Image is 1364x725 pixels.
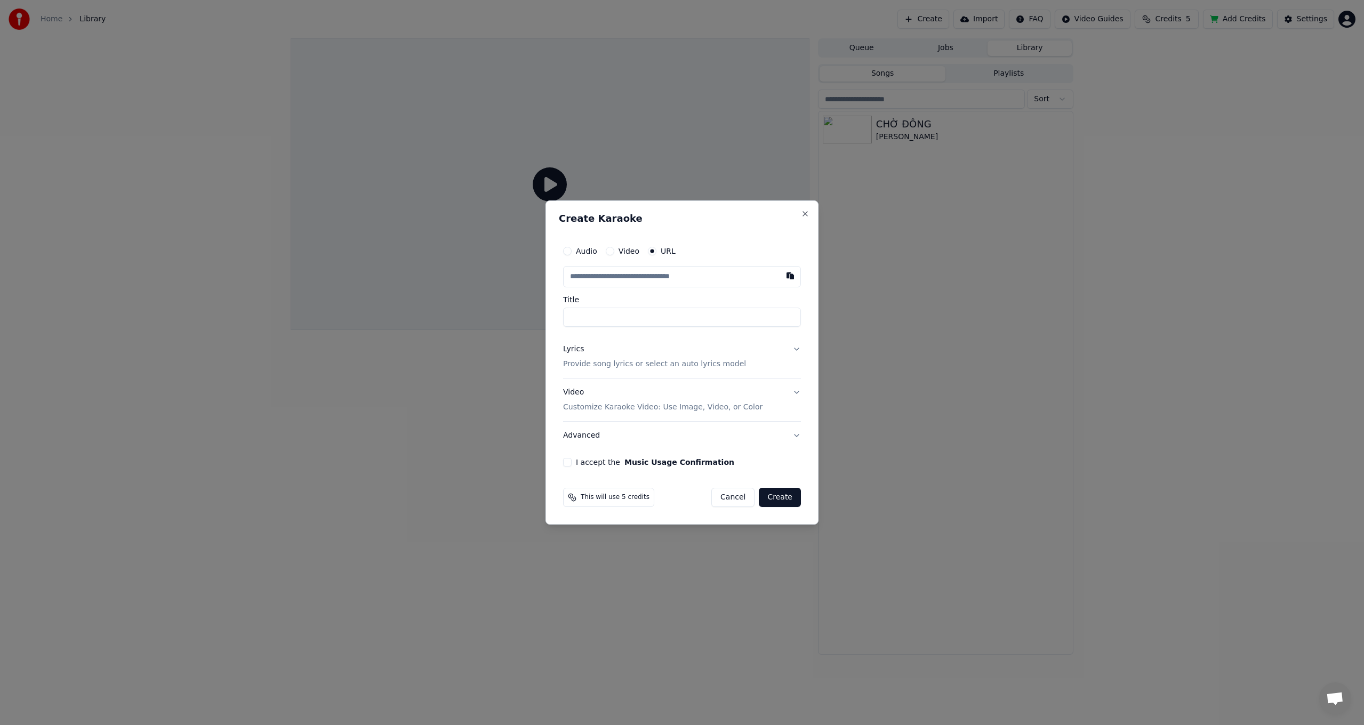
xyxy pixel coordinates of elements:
button: LyricsProvide song lyrics or select an auto lyrics model [563,335,801,378]
p: Customize Karaoke Video: Use Image, Video, or Color [563,402,763,413]
p: Provide song lyrics or select an auto lyrics model [563,359,746,369]
div: Video [563,387,763,413]
label: I accept the [576,458,734,466]
button: I accept the [624,458,734,466]
span: This will use 5 credits [581,493,649,502]
button: Advanced [563,422,801,449]
label: Audio [576,247,597,255]
div: Lyrics [563,344,584,355]
label: URL [661,247,676,255]
label: Video [619,247,639,255]
button: Create [759,488,801,507]
label: Title [563,296,801,303]
h2: Create Karaoke [559,214,805,223]
button: VideoCustomize Karaoke Video: Use Image, Video, or Color [563,378,801,421]
button: Cancel [711,488,755,507]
